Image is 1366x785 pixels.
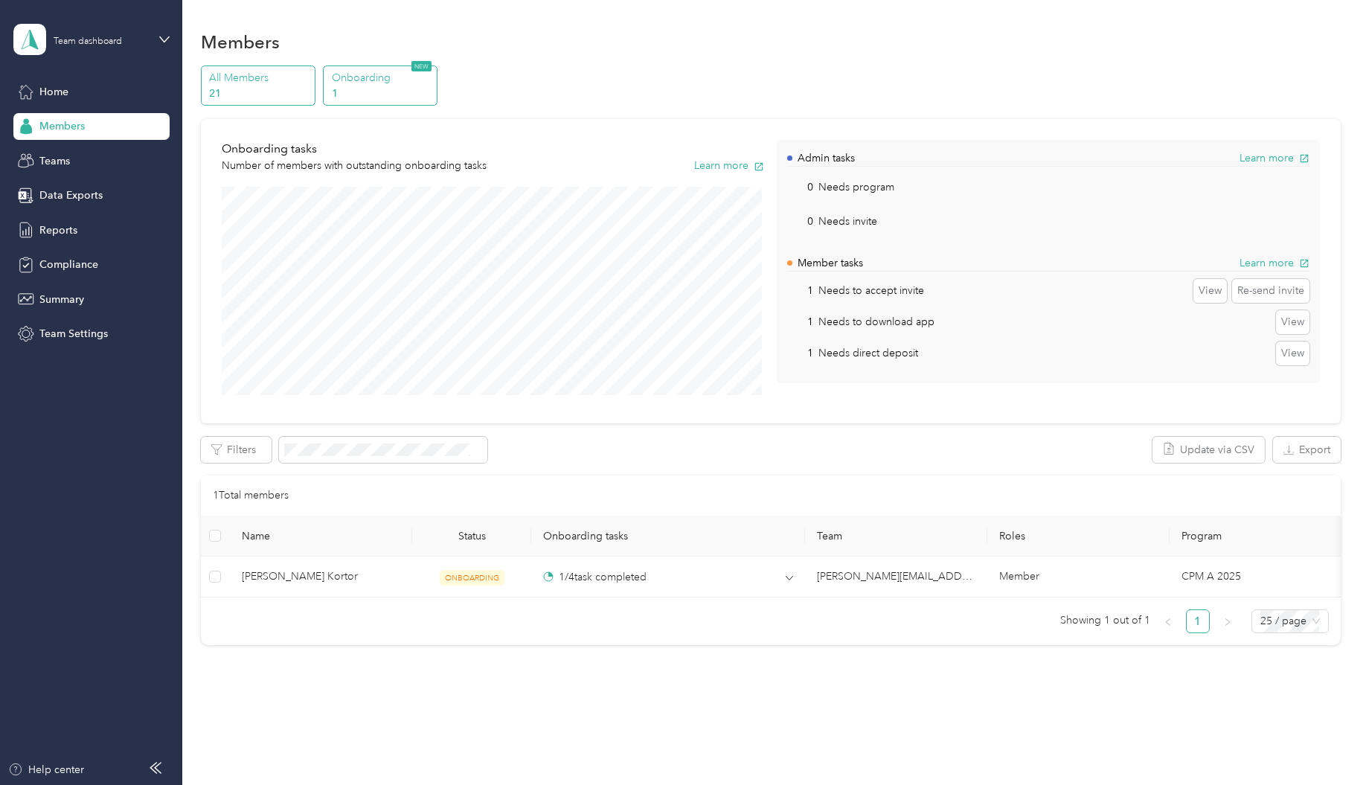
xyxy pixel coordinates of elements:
p: Needs to accept invite [818,283,924,298]
th: Program [1170,516,1347,557]
p: Onboarding [332,70,433,86]
th: Roles [987,516,1170,557]
p: Member tasks [798,255,863,271]
span: left [1164,618,1173,627]
span: Team Settings [39,326,108,342]
span: NEW [411,61,432,71]
button: Learn more [1240,150,1309,166]
span: Home [39,84,68,100]
span: Compliance [39,257,98,272]
p: Admin tasks [798,150,855,166]
p: Needs program [818,179,894,195]
span: Summary [39,292,84,307]
button: View [1193,279,1227,303]
p: 1 [787,345,813,361]
span: Showing 1 out of 1 [1060,609,1150,632]
td: Watson Kortor [230,557,412,597]
button: Filters [201,437,272,463]
td: eric.mcclenny@optioncare.com [805,557,987,597]
button: Learn more [694,158,764,173]
span: Members [39,118,85,134]
button: Re-send invite [1232,279,1309,303]
p: Needs direct deposit [818,345,918,361]
p: 0 [787,179,813,195]
th: Team [805,516,987,557]
button: left [1156,609,1180,633]
li: 1 [1186,609,1210,633]
th: Status [412,516,530,557]
button: Learn more [1240,255,1309,271]
span: 25 / page [1260,610,1320,632]
p: All Members [209,70,310,86]
li: Next Page [1216,609,1240,633]
h1: Members [201,34,280,50]
button: Update via CSV [1152,437,1265,463]
button: Help center [8,762,84,778]
p: Needs invite [818,214,877,229]
button: View [1276,310,1309,334]
span: Data Exports [39,188,103,203]
span: Name [242,530,400,542]
li: Previous Page [1156,609,1180,633]
th: Name [230,516,412,557]
p: 21 [209,86,310,101]
div: Team dashboard [54,37,122,46]
p: Needs to download app [818,314,934,330]
div: Page Size [1251,609,1329,633]
td: CPM A 2025 [1170,557,1347,597]
button: View [1276,342,1309,365]
p: 0 [787,214,813,229]
span: Reports [39,222,77,238]
p: 1 [787,314,813,330]
span: right [1223,618,1232,627]
p: 1 [332,86,433,101]
span: [PERSON_NAME] Kortor [242,568,400,585]
span: Teams [39,153,70,169]
p: 1 Total members [213,487,289,504]
p: Onboarding tasks [222,140,487,158]
iframe: Everlance-gr Chat Button Frame [1283,702,1366,785]
div: 1 / 4 task completed [543,569,647,585]
button: right [1216,609,1240,633]
p: Number of members with outstanding onboarding tasks [222,158,487,173]
p: 1 [787,283,813,298]
th: Onboarding tasks [531,516,805,557]
span: ONBOARDING [440,570,504,586]
button: Export [1273,437,1341,463]
td: Member [987,557,1170,597]
a: 1 [1187,610,1209,632]
td: ONBOARDING [412,557,530,597]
